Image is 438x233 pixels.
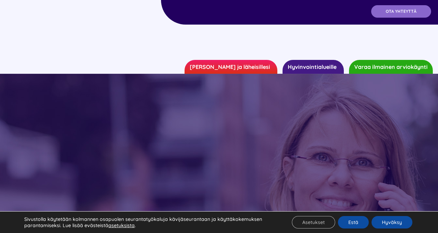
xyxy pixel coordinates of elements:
button: Asetukset [292,216,335,228]
a: [PERSON_NAME] ja läheisillesi [185,60,277,74]
a: OTA YHTEYTTÄ [371,5,431,18]
button: Estä [338,216,369,228]
p: Sivustolla käytetään kolmannen osapuolen seurantatyökaluja kävijäseurantaan ja käyttäkokemuksen p... [24,216,277,228]
button: asetuksista [108,222,135,228]
button: Hyväksy [372,216,412,228]
a: Hyvinvointialueille [283,60,344,74]
span: OTA YHTEYTTÄ [386,9,417,14]
a: Varaa ilmainen arviokäynti [349,60,433,74]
